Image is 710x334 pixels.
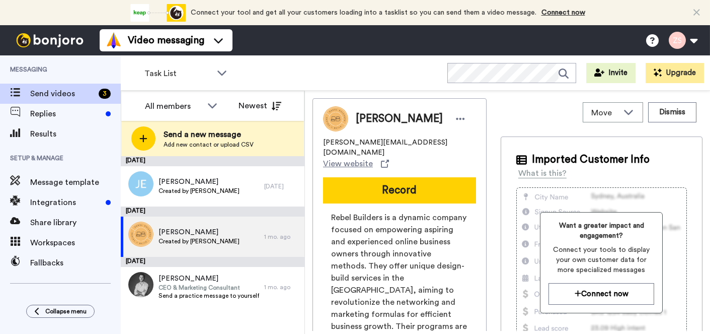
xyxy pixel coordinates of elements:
[164,128,254,141] span: Send a new message
[159,187,240,195] span: Created by [PERSON_NAME]
[159,274,259,284] span: [PERSON_NAME]
[548,245,654,275] span: Connect your tools to display your own customer data for more specialized messages
[532,152,650,167] span: Imported Customer Info
[30,128,121,140] span: Results
[356,111,443,126] span: [PERSON_NAME]
[548,283,654,305] button: Connect now
[586,63,636,83] button: Invite
[145,100,202,112] div: All members
[30,237,121,249] span: Workspaces
[121,257,304,267] div: [DATE]
[106,32,122,48] img: vm-color.svg
[30,196,102,209] span: Integrations
[128,171,153,196] img: je.png
[45,307,87,315] span: Collapse menu
[646,63,704,83] button: Upgrade
[159,292,259,300] span: Send a practice message to yourself
[648,102,696,122] button: Dismiss
[159,227,240,237] span: [PERSON_NAME]
[26,305,95,318] button: Collapse menu
[159,237,240,245] span: Created by [PERSON_NAME]
[264,233,299,241] div: 1 mo. ago
[159,284,259,292] span: CEO & Marketing Consultant
[128,222,153,247] img: 915bc65c-1053-4746-ae19-240c4fe2fd7a.png
[591,107,618,119] span: Move
[99,89,111,99] div: 3
[164,141,254,149] span: Add new contact or upload CSV
[231,96,289,116] button: Newest
[30,176,121,188] span: Message template
[264,182,299,190] div: [DATE]
[144,68,212,80] span: Task List
[30,88,95,100] span: Send videos
[323,138,476,158] span: [PERSON_NAME][EMAIL_ADDRESS][DOMAIN_NAME]
[518,167,567,179] div: What is this?
[323,158,389,170] a: View website
[12,33,88,47] img: bj-logo-header-white.svg
[121,156,304,166] div: [DATE]
[541,9,585,16] a: Connect now
[130,4,186,22] div: animation
[121,207,304,217] div: [DATE]
[323,106,348,131] img: Image of Sherby
[323,177,476,204] button: Record
[264,283,299,291] div: 1 mo. ago
[323,158,373,170] span: View website
[30,217,121,229] span: Share library
[30,108,102,120] span: Replies
[30,257,121,269] span: Fallbacks
[548,221,654,241] span: Want a greater impact and engagement?
[191,9,536,16] span: Connect your tool and get all your customers loading into a tasklist so you can send them a video...
[159,177,240,187] span: [PERSON_NAME]
[128,272,153,297] img: 18b98fcd-545c-4ba7-b703-f829fd516e68.jpg
[128,33,204,47] span: Video messaging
